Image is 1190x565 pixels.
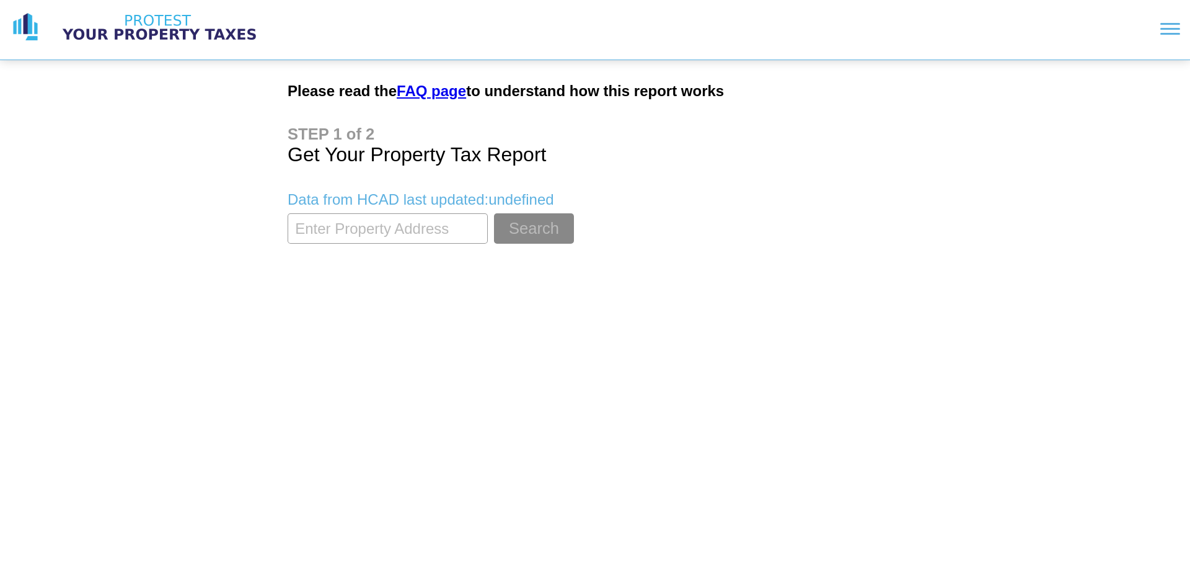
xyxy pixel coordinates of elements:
[288,191,902,208] p: Data from HCAD last updated: undefined
[10,12,268,43] a: logo logo text
[288,125,902,166] h1: Get Your Property Tax Report
[51,12,268,43] img: logo text
[288,213,488,244] input: Enter Property Address
[10,12,41,43] img: logo
[288,82,902,100] h2: Please read the to understand how this report works
[397,82,466,99] a: FAQ page
[494,213,574,244] button: Search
